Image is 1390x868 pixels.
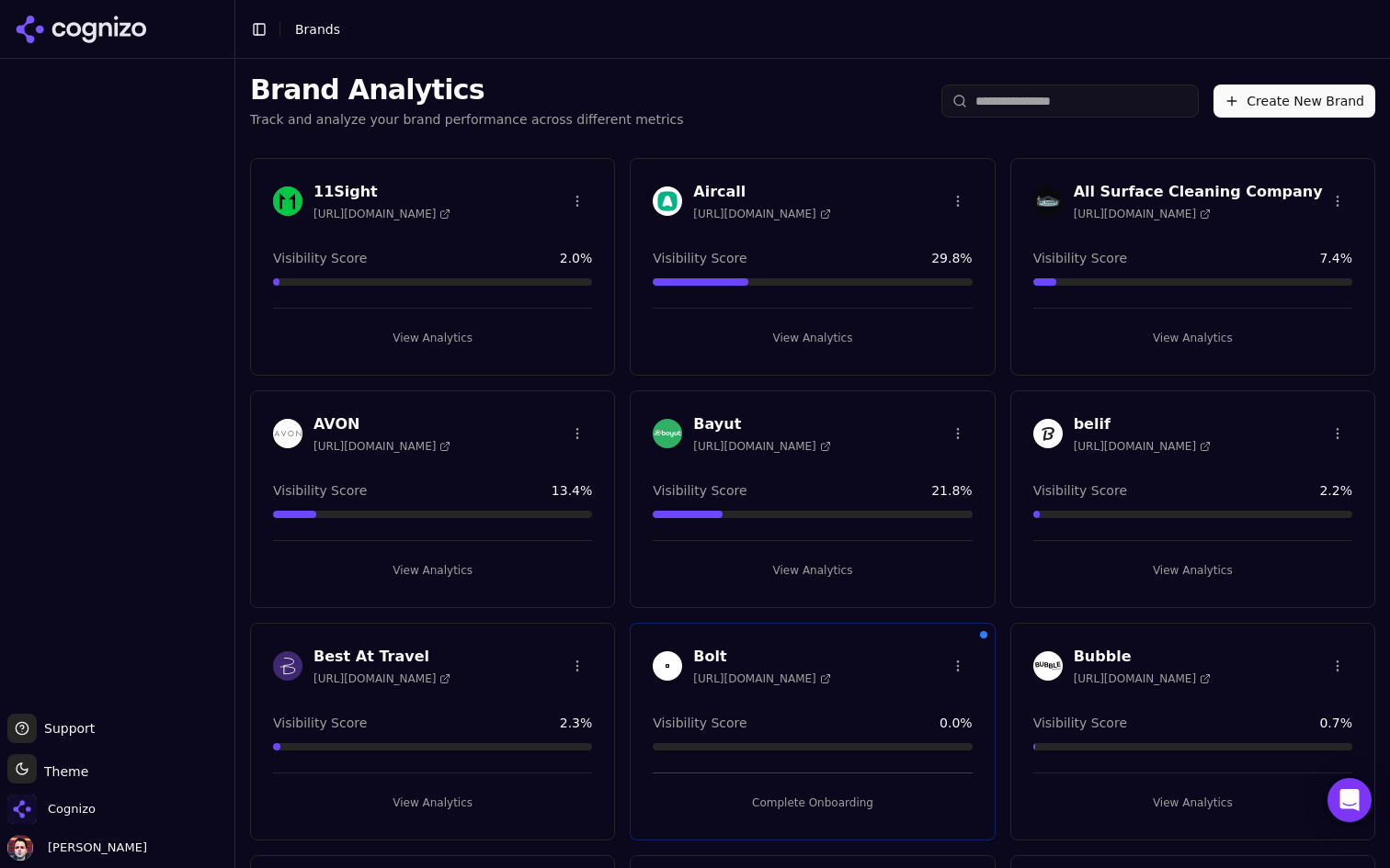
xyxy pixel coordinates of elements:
[1319,481,1352,500] span: 2.2 %
[1033,186,1063,216] img: All Surface Cleaning Company
[313,207,450,221] span: [URL][DOMAIN_NAME]
[653,651,682,681] img: Bolt
[37,719,95,738] span: Support
[653,323,972,353] button: View Analytics
[313,413,450,435] h3: AVON
[273,419,302,448] img: AVON
[37,764,88,779] span: Theme
[250,73,684,107] h1: Brand Analytics
[693,439,830,454] span: [URL][DOMAIN_NAME]
[40,840,147,856] span: [PERSON_NAME]
[931,249,972,267] span: 29.8 %
[273,788,592,817] button: View Analytics
[653,556,972,585] button: View Analytics
[1033,556,1352,585] button: View Analytics
[552,481,592,500] span: 13.4 %
[693,413,830,435] h3: Bayut
[273,249,367,267] span: Visibility Score
[693,646,830,668] h3: Bolt
[693,181,830,203] h3: Aircall
[653,714,746,732] span: Visibility Score
[693,671,830,686] span: [URL][DOMAIN_NAME]
[273,481,367,500] span: Visibility Score
[273,651,302,681] img: Best At Travel
[313,439,450,454] span: [URL][DOMAIN_NAME]
[7,795,96,824] button: Open organization switcher
[1074,646,1211,668] h3: Bubble
[1033,481,1127,500] span: Visibility Score
[1033,419,1063,448] img: belif
[1074,413,1211,435] h3: belif
[250,110,684,129] p: Track and analyze your brand performance across different metrics
[653,788,972,817] button: Complete Onboarding
[1319,249,1352,267] span: 7.4 %
[560,714,593,732] span: 2.3 %
[1319,714,1352,732] span: 0.7 %
[653,481,746,500] span: Visibility Score
[1213,85,1375,118] button: Create New Brand
[273,556,592,585] button: View Analytics
[1033,714,1127,732] span: Visibility Score
[693,207,830,221] span: [URL][DOMAIN_NAME]
[653,249,746,267] span: Visibility Score
[653,419,682,448] img: Bayut
[273,714,367,732] span: Visibility Score
[273,323,592,353] button: View Analytics
[1074,207,1211,221] span: [URL][DOMAIN_NAME]
[295,20,340,39] nav: breadcrumb
[295,22,340,37] span: Brands
[1033,323,1352,353] button: View Analytics
[560,249,593,267] span: 2.0 %
[1074,439,1211,454] span: [URL][DOMAIN_NAME]
[1033,249,1127,267] span: Visibility Score
[931,481,972,500] span: 21.8 %
[1074,181,1323,203] h3: All Surface Cleaning Company
[313,646,450,668] h3: Best At Travel
[313,181,450,203] h3: 11Sight
[1074,671,1211,686] span: [URL][DOMAIN_NAME]
[7,835,147,861] button: Open user button
[7,795,37,824] img: Cognizo
[48,801,96,817] span: Cognizo
[653,186,682,216] img: Aircall
[1327,778,1372,822] div: Open Intercom Messenger
[273,186,302,216] img: 11Sight
[7,835,33,861] img: Deniz Ozcan
[1033,788,1352,817] button: View Analytics
[940,714,973,732] span: 0.0 %
[1033,651,1063,681] img: Bubble
[313,671,450,686] span: [URL][DOMAIN_NAME]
